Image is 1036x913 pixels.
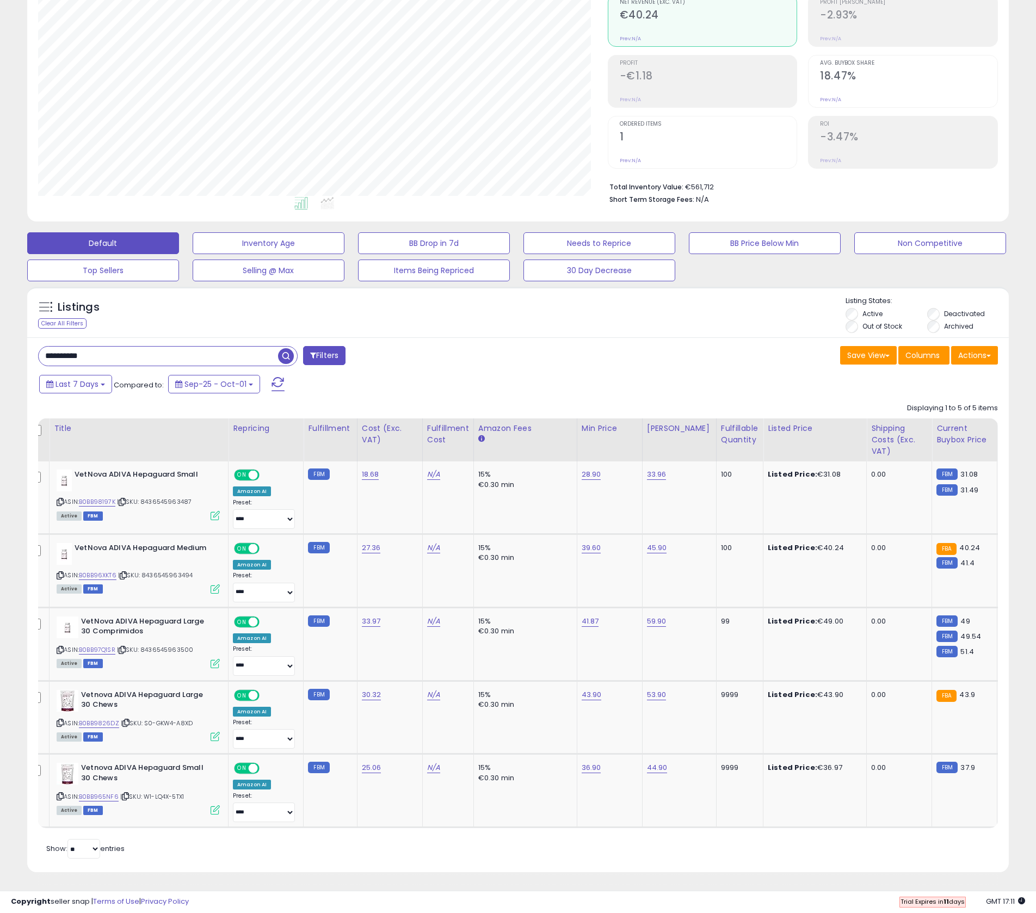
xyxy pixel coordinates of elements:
[81,763,213,786] b: Vetnova ADIVA Hepaguard Small 30 Chews
[233,499,295,529] div: Preset:
[83,806,103,815] span: FBM
[79,571,116,580] a: B0BB96XKT6
[936,468,958,480] small: FBM
[768,616,817,626] b: Listed Price:
[57,470,220,519] div: ASIN:
[768,690,858,700] div: €43.90
[986,896,1025,906] span: 2025-10-9 17:11 GMT
[609,195,694,204] b: Short Term Storage Fees:
[478,553,569,563] div: €0.30 min
[79,792,119,801] a: B0BB965NF6
[57,732,82,742] span: All listings currently available for purchase on Amazon
[820,35,841,42] small: Prev: N/A
[478,626,569,636] div: €0.30 min
[960,558,975,568] span: 41.4
[905,350,940,361] span: Columns
[233,792,295,823] div: Preset:
[358,260,510,281] button: Items Being Repriced
[768,542,817,553] b: Listed Price:
[620,96,641,103] small: Prev: N/A
[427,762,440,773] a: N/A
[427,616,440,627] a: N/A
[308,468,329,480] small: FBM
[308,762,329,773] small: FBM
[620,131,797,145] h2: 1
[478,700,569,710] div: €0.30 min
[871,543,923,553] div: 0.00
[27,232,179,254] button: Default
[609,182,683,192] b: Total Inventory Value:
[57,584,82,594] span: All listings currently available for purchase on Amazon
[620,60,797,66] span: Profit
[478,773,569,783] div: €0.30 min
[862,322,902,331] label: Out of Stock
[478,616,569,626] div: 15%
[582,469,601,480] a: 28.90
[58,300,100,315] h5: Listings
[721,690,755,700] div: 9999
[768,763,858,773] div: €36.97
[936,762,958,773] small: FBM
[168,375,260,393] button: Sep-25 - Oct-01
[960,616,970,626] span: 49
[93,896,139,906] a: Terms of Use
[960,485,978,495] span: 31.49
[936,631,958,642] small: FBM
[647,616,667,627] a: 59.90
[960,631,981,641] span: 49.54
[57,543,72,565] img: 21HFDi1+-nL._SL40_.jpg
[944,322,973,331] label: Archived
[936,557,958,569] small: FBM
[582,542,601,553] a: 39.60
[959,542,980,553] span: 40.24
[647,469,667,480] a: 33.96
[233,707,271,717] div: Amazon AI
[936,690,957,702] small: FBA
[721,763,755,773] div: 9999
[951,346,998,365] button: Actions
[79,645,115,655] a: B0BB97Q1SR
[840,346,897,365] button: Save View
[83,732,103,742] span: FBM
[768,543,858,553] div: €40.24
[81,690,213,713] b: Vetnova ADIVA Hepaguard Large 30 Chews
[57,543,220,593] div: ASIN:
[27,260,179,281] button: Top Sellers
[427,689,440,700] a: N/A
[647,423,712,434] div: [PERSON_NAME]
[721,423,758,446] div: Fulfillable Quantity
[721,543,755,553] div: 100
[689,232,841,254] button: BB Price Below Min
[936,543,957,555] small: FBA
[854,232,1006,254] button: Non Competitive
[39,375,112,393] button: Last 7 Days
[582,616,599,627] a: 41.87
[75,470,207,483] b: VetNova ADIVA Hepaguard Small
[620,35,641,42] small: Prev: N/A
[478,543,569,553] div: 15%
[936,484,958,496] small: FBM
[696,194,709,205] span: N/A
[620,157,641,164] small: Prev: N/A
[233,572,295,602] div: Preset:
[862,309,883,318] label: Active
[820,121,997,127] span: ROI
[258,471,275,480] span: OFF
[235,764,249,773] span: ON
[235,471,249,480] span: ON
[582,762,601,773] a: 36.90
[235,544,249,553] span: ON
[609,180,990,193] li: €561,712
[721,616,755,626] div: 99
[846,296,1009,306] p: Listing States:
[235,690,249,700] span: ON
[57,616,78,638] img: 21SkX3EPzbL._SL40_.jpg
[582,423,638,434] div: Min Price
[362,689,381,700] a: 30.32
[258,618,275,627] span: OFF
[362,616,381,627] a: 33.97
[258,544,275,553] span: OFF
[768,689,817,700] b: Listed Price:
[871,616,923,626] div: 0.00
[308,423,352,434] div: Fulfillment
